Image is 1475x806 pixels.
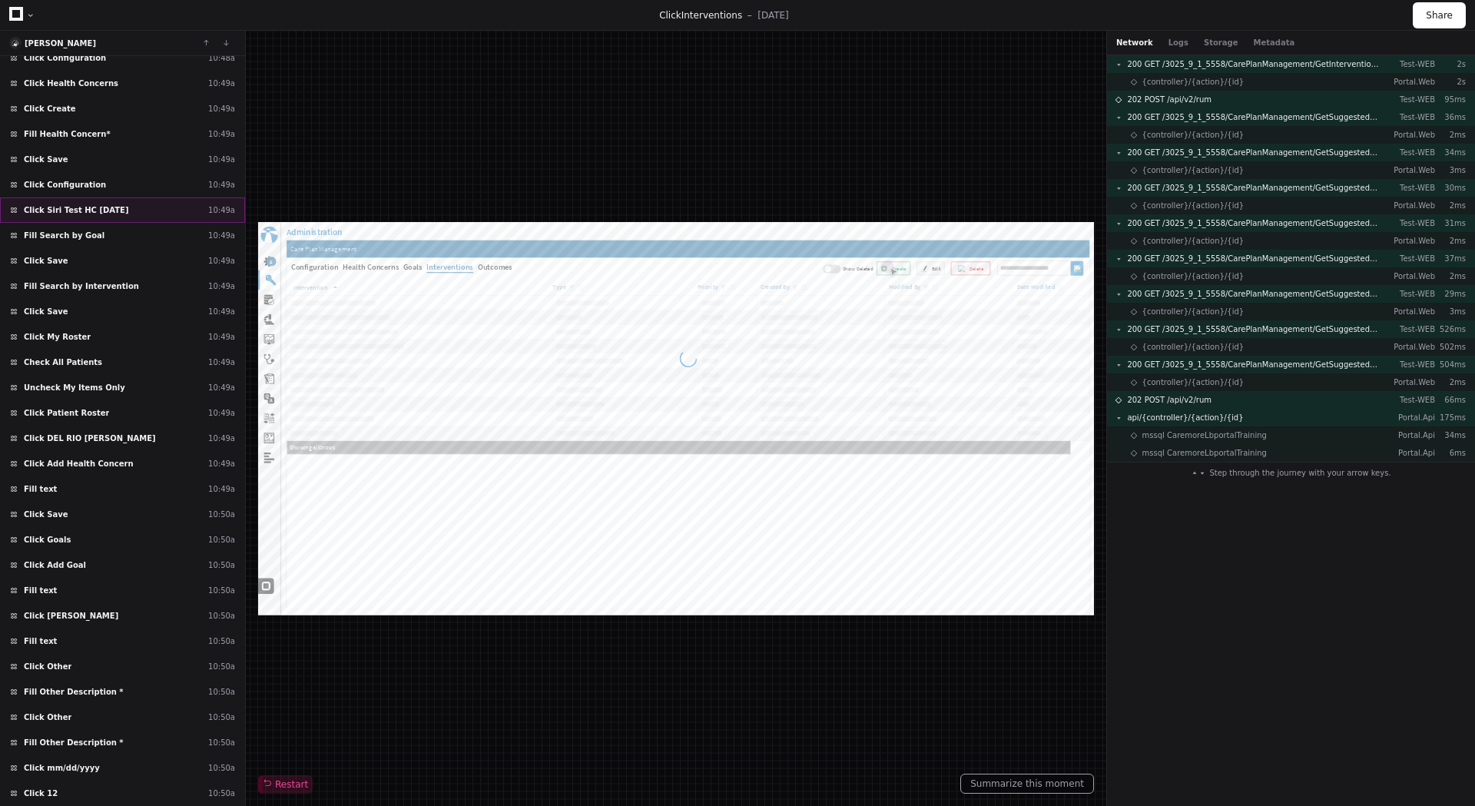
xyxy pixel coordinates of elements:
span: Click Save [24,255,68,267]
p: 2s [1435,76,1466,88]
div: 10:49a [208,357,235,368]
div: 10:50a [208,559,235,571]
p: Test-WEB [1392,253,1435,264]
div: 10:50a [208,661,235,672]
div: 10:50a [208,509,235,520]
span: Click Save [24,509,68,520]
p: Portal.Web [1392,306,1435,317]
p: 36ms [1435,111,1466,123]
span: {controller}/{action}/{id} [1142,76,1245,88]
p: 66ms [1435,394,1466,406]
div: 10:49a [208,306,235,317]
p: Test-WEB [1392,111,1435,123]
div: 10:50a [208,534,235,546]
span: Click 12 [24,788,58,799]
div: 10:49a [208,230,235,241]
p: 526ms [1435,323,1466,335]
img: add-icon.svg [1090,76,1101,87]
button: Create [1082,69,1142,93]
button: Edit [1152,69,1202,93]
span: Fill Other Description * [24,737,124,748]
span: Interventions [681,10,743,21]
span: Click Patient Roster [24,407,109,419]
p: Portal.Api [1392,430,1435,441]
div: 10:49a [208,331,235,343]
div: 10:50a [208,711,235,723]
span: Click Other [24,661,71,672]
div: 10:49a [208,407,235,419]
button: Storage [1204,37,1238,48]
span: Fill text [24,483,57,495]
button: Logs [1168,37,1188,48]
div: 10:49a [208,128,235,140]
span: Outcomes [384,70,445,88]
span: Check All Patients [24,357,102,368]
p: [DATE] [757,9,789,22]
img: edit-icon.svg [1160,76,1171,87]
span: 200 GET /3025_9_1_5558/CarePlanManagement/GetSuggestedHealthConcernSetting [1127,217,1380,229]
img: search-new.svg [1427,75,1440,88]
p: Portal.Web [1392,341,1435,353]
span: Click Configuration [24,179,106,191]
span: 200 GET /3025_9_1_5558/CarePlanManagement/GetSuggestedHealthConcernSetting [1127,253,1380,264]
button: Summarize this moment [960,774,1094,794]
span: {controller}/{action}/{id} [1142,376,1245,388]
button: Metadata [1253,37,1294,48]
p: 3ms [1435,306,1466,317]
p: 37ms [1435,253,1466,264]
span: mssql CaremoreLbportalTraining [1142,447,1267,459]
div: 10:49a [208,458,235,469]
div: 10:49a [208,154,235,165]
div: 10:50a [208,635,235,647]
p: 2ms [1435,129,1466,141]
p: 34ms [1435,147,1466,158]
span: {controller}/{action}/{id} [1142,164,1245,176]
p: 3ms [1435,164,1466,176]
span: Click Health Concerns [24,78,118,89]
div: 10:50a [208,610,235,622]
p: Portal.Web [1392,376,1435,388]
p: 2ms [1435,376,1466,388]
span: Click [PERSON_NAME] [24,610,118,622]
div: 10:49a [208,103,235,114]
span: 200 GET /3025_9_1_5558/CarePlanManagement/GetSuggestedHealthConcernSetting [1127,111,1380,123]
p: 2ms [1435,200,1466,211]
div: 10:49a [208,204,235,216]
span: {controller}/{action}/{id} [1142,200,1245,211]
div: 10:50a [208,686,235,698]
span: 200 GET /3025_9_1_5558/CarePlanManagement/GetSuggestedHealthConcernSetting [1127,147,1380,158]
p: Test-WEB [1392,359,1435,370]
span: Fill text [24,585,57,596]
div: 10:50a [208,585,235,596]
span: 200 GET /3025_9_1_5558/CarePlanManagement/GetSuggestedHealthConcernSetting [1127,323,1380,335]
button: Restart [258,775,313,794]
h1: Administration [50,10,1455,24]
span: {controller}/{action}/{id} [1142,129,1245,141]
div: 10:49a [208,255,235,267]
span: Delete [1245,76,1269,88]
span: mssql CaremoreLbportalTraining [1142,430,1267,441]
p: Test-WEB [1392,323,1435,335]
h2: Care Plan Management [49,32,180,61]
a: [PERSON_NAME] [25,39,96,48]
span: Fill text [24,635,57,647]
p: Portal.Api [1392,412,1435,423]
p: 2s [1435,58,1466,70]
div: 10:49a [208,433,235,444]
span: Click Other [24,711,71,723]
p: Test-WEB [1392,394,1435,406]
button: Share [1413,2,1466,28]
button: Delete [1212,69,1281,93]
div: 10:48a [208,52,235,64]
span: Fill Search by Intervention [24,280,139,292]
p: Test-WEB [1392,182,1435,194]
span: Edit [1178,76,1194,88]
p: Test-WEB [1392,94,1435,105]
div: 10:50a [208,762,235,774]
div: 10:49a [208,280,235,292]
span: Restart [263,778,308,791]
span: Health Concerns [148,70,247,88]
span: 200 GET /3025_9_1_5558/CarePlanManagement/GetSuggestedHealthConcernSetting [1127,288,1380,300]
span: 200 GET /3025_9_1_5558/CarePlanManagement/GetSuggestedHealthConcernSetting [1127,182,1380,194]
span: 202 POST /api/v2/rum [1127,394,1211,406]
